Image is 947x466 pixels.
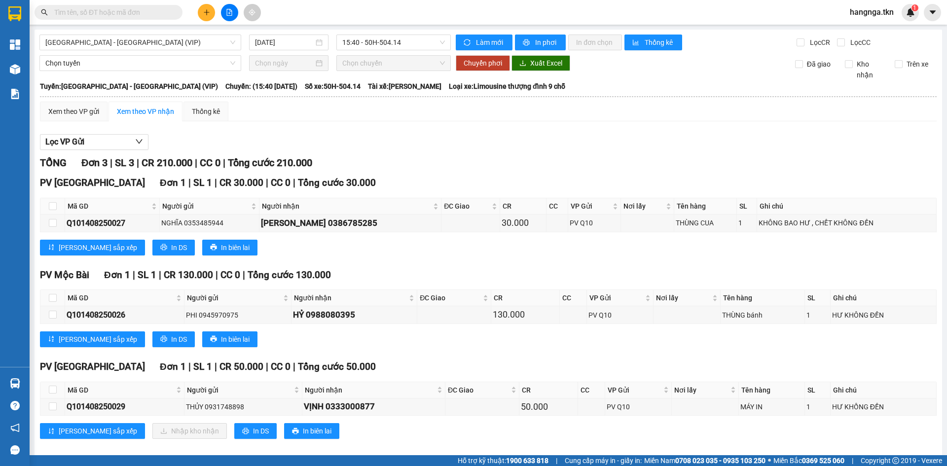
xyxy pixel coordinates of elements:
button: file-add [221,4,238,21]
span: Đơn 3 [81,157,108,169]
span: VP Gửi [571,201,610,212]
div: 1 [738,217,755,228]
div: KHÔNG BAO HƯ , CHẾT KHÔNG ĐỀN [759,217,935,228]
span: | [216,269,218,281]
span: Người gửi [162,201,249,212]
span: | [159,269,161,281]
span: CR 50.000 [219,361,263,372]
td: PV Q10 [568,215,620,232]
div: 50.000 [521,400,576,414]
td: PV Q10 [587,306,653,323]
span: In biên lai [221,242,250,253]
span: sort-ascending [48,428,55,435]
th: CR [500,198,546,215]
span: Người gửi [187,292,281,303]
img: icon-new-feature [906,8,915,17]
span: | [223,157,225,169]
div: [PERSON_NAME] 0386785285 [261,216,439,230]
span: SL 3 [115,157,134,169]
span: | [215,361,217,372]
div: THÙNG CUA [676,217,735,228]
span: In DS [253,426,269,436]
span: sort-ascending [48,244,55,251]
span: Mã GD [68,385,174,395]
span: Loại xe: Limousine thượng đỉnh 9 chỗ [449,81,565,92]
span: bar-chart [632,39,641,47]
span: | [243,269,245,281]
button: Lọc VP Gửi [40,134,148,150]
span: | [266,361,268,372]
button: sort-ascending[PERSON_NAME] sắp xếp [40,331,145,347]
span: Chọn chuyến [342,56,445,71]
div: 1 [806,401,829,412]
strong: 1900 633 818 [506,457,548,465]
span: Miền Bắc [773,455,844,466]
span: TỔNG [40,157,67,169]
span: Tổng cước 30.000 [298,177,376,188]
span: PV [GEOGRAPHIC_DATA] [40,361,145,372]
strong: 0708 023 035 - 0935 103 250 [675,457,765,465]
span: message [10,445,20,455]
span: Chọn tuyến [45,56,235,71]
span: [PERSON_NAME] sắp xếp [59,426,137,436]
strong: 0369 525 060 [802,457,844,465]
span: question-circle [10,401,20,410]
input: Tìm tên, số ĐT hoặc mã đơn [54,7,171,18]
span: Người gửi [187,385,292,395]
span: ĐC Giao [448,385,509,395]
span: ĐC Giao [420,292,481,303]
span: Nơi lấy [656,292,710,303]
div: Thống kê [192,106,220,117]
th: Tên hàng [739,382,805,398]
b: Tuyến: [GEOGRAPHIC_DATA] - [GEOGRAPHIC_DATA] (VIP) [40,82,218,90]
span: CC 0 [271,361,291,372]
span: printer [523,39,531,47]
th: CC [560,290,587,306]
span: SL 1 [138,269,156,281]
span: | [293,177,295,188]
span: In phơi [535,37,558,48]
div: THÙNG bánh [722,310,803,321]
div: Xem theo VP nhận [117,106,174,117]
span: [PERSON_NAME] sắp xếp [59,334,137,345]
span: Cung cấp máy in - giấy in: [565,455,642,466]
th: Tên hàng [674,198,737,215]
span: VP Gửi [608,385,661,395]
span: file-add [226,9,233,16]
button: printerIn DS [152,331,195,347]
span: printer [210,244,217,251]
th: Ghi chú [831,382,937,398]
span: hangnga.tkn [842,6,902,18]
span: In DS [171,334,187,345]
span: ĐC Giao [444,201,490,212]
div: 130.000 [493,308,557,322]
span: Miền Nam [644,455,765,466]
span: Lọc VP Gửi [45,136,84,148]
th: CC [578,382,606,398]
img: logo-vxr [8,6,21,21]
span: Mã GD [68,292,174,303]
span: | [110,157,112,169]
span: Lọc CC [846,37,872,48]
span: ⚪️ [768,459,771,463]
span: aim [249,9,255,16]
button: syncLàm mới [456,35,512,50]
div: VỊNH 0333000877 [304,400,443,413]
span: Thống kê [645,37,674,48]
td: Q101408250026 [65,306,184,323]
span: CC 0 [220,269,240,281]
button: printerIn phơi [515,35,566,50]
span: Số xe: 50H-504.14 [305,81,361,92]
span: copyright [892,457,899,464]
span: search [41,9,48,16]
div: Q101408250026 [67,309,182,321]
th: CR [491,290,559,306]
span: SL 1 [193,177,212,188]
span: | [215,177,217,188]
span: Nơi lấy [674,385,728,395]
span: Nơi lấy [623,201,664,212]
span: down [135,138,143,145]
button: printerIn biên lai [202,240,257,255]
span: CR 130.000 [164,269,213,281]
span: Đơn 1 [160,177,186,188]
